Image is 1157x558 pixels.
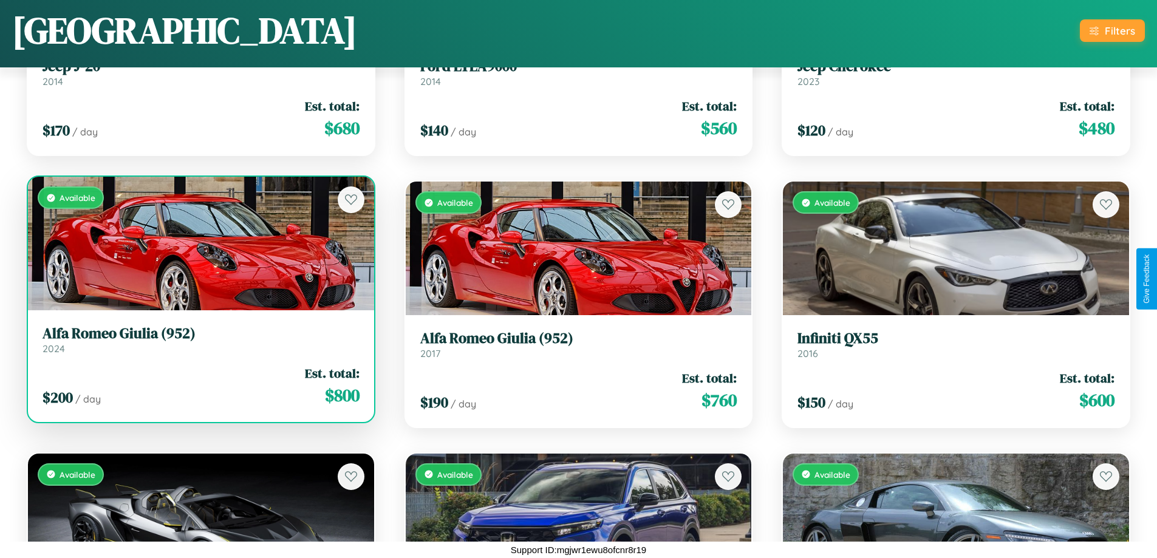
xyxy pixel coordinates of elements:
[511,542,646,558] p: Support ID: mgjwr1ewu8ofcnr8r19
[60,192,95,203] span: Available
[43,387,73,407] span: $ 200
[60,469,95,480] span: Available
[828,126,853,138] span: / day
[420,347,440,359] span: 2017
[701,116,737,140] span: $ 560
[797,347,818,359] span: 2016
[43,75,63,87] span: 2014
[682,369,737,387] span: Est. total:
[420,392,448,412] span: $ 190
[305,97,360,115] span: Est. total:
[437,469,473,480] span: Available
[324,116,360,140] span: $ 680
[72,126,98,138] span: / day
[451,398,476,410] span: / day
[1079,388,1114,412] span: $ 600
[437,197,473,208] span: Available
[420,330,737,359] a: Alfa Romeo Giulia (952)2017
[1060,97,1114,115] span: Est. total:
[420,58,737,87] a: Ford LTLA90002014
[420,120,448,140] span: $ 140
[701,388,737,412] span: $ 760
[828,398,853,410] span: / day
[43,325,360,342] h3: Alfa Romeo Giulia (952)
[797,392,825,412] span: $ 150
[43,120,70,140] span: $ 170
[325,383,360,407] span: $ 800
[305,364,360,382] span: Est. total:
[1060,369,1114,387] span: Est. total:
[1080,19,1145,42] button: Filters
[12,5,357,55] h1: [GEOGRAPHIC_DATA]
[797,58,1114,87] a: Jeep Cherokee2023
[43,58,360,87] a: Jeep J-202014
[797,330,1114,359] a: Infiniti QX552016
[1079,116,1114,140] span: $ 480
[43,342,65,355] span: 2024
[420,330,737,347] h3: Alfa Romeo Giulia (952)
[682,97,737,115] span: Est. total:
[75,393,101,405] span: / day
[797,330,1114,347] h3: Infiniti QX55
[451,126,476,138] span: / day
[797,75,819,87] span: 2023
[43,325,360,355] a: Alfa Romeo Giulia (952)2024
[814,469,850,480] span: Available
[797,120,825,140] span: $ 120
[1105,24,1135,37] div: Filters
[420,75,441,87] span: 2014
[1142,254,1151,304] div: Give Feedback
[814,197,850,208] span: Available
